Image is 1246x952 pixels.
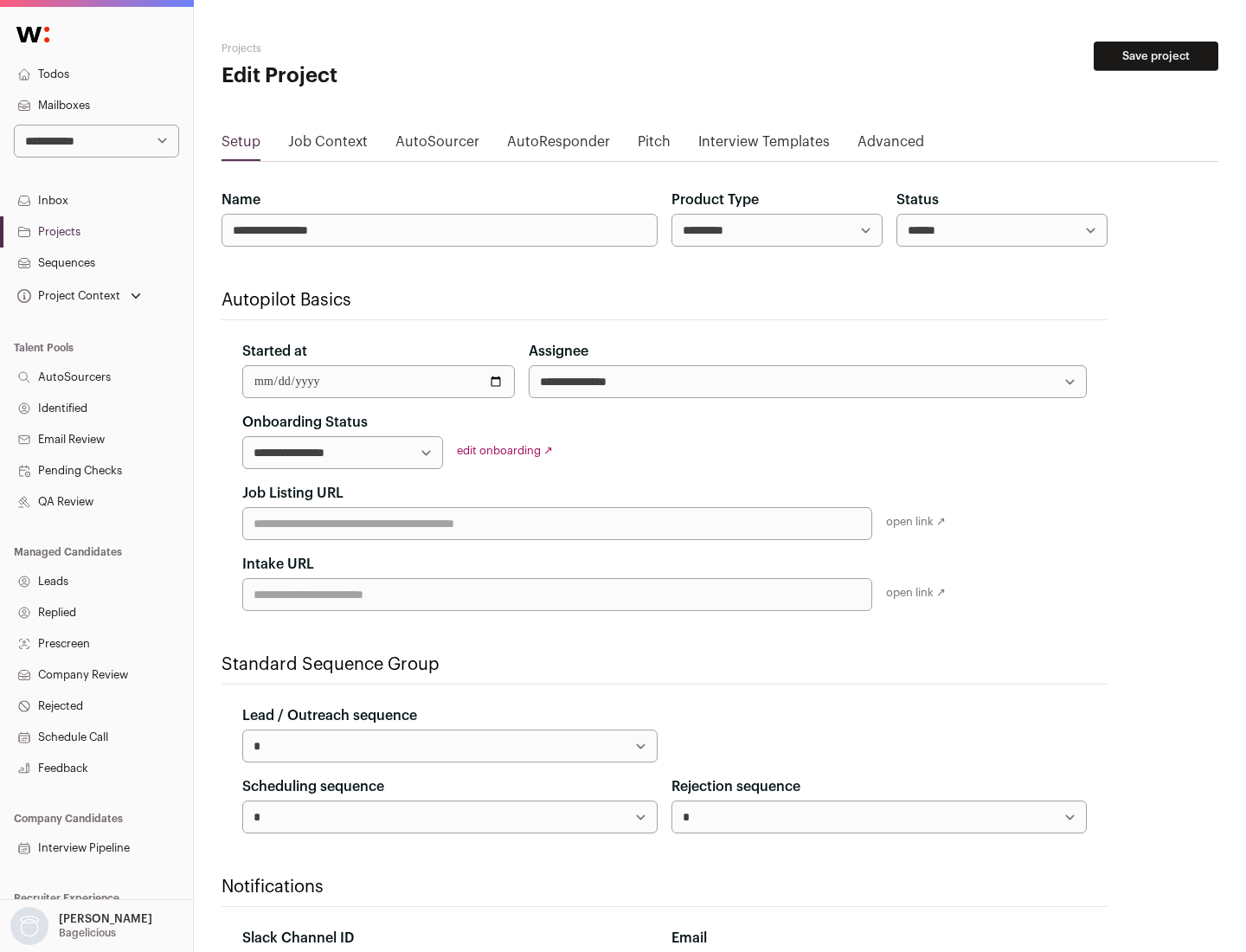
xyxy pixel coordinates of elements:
[7,907,156,945] button: Open dropdown
[457,445,553,456] a: edit onboarding ↗
[242,776,384,797] label: Scheduling sequence
[59,926,116,940] p: Bagelicious
[1094,42,1218,71] button: Save project
[14,289,120,303] div: Project Context
[529,341,588,362] label: Assignee
[671,928,1087,949] div: Email
[242,341,307,362] label: Started at
[857,132,924,159] a: Advanced
[222,875,1108,899] h2: Notifications
[242,483,344,504] label: Job Listing URL
[222,62,554,90] h1: Edit Project
[507,132,610,159] a: AutoResponder
[242,928,354,949] label: Slack Channel ID
[288,132,368,159] a: Job Context
[242,554,314,575] label: Intake URL
[395,132,479,159] a: AutoSourcer
[59,912,152,926] p: [PERSON_NAME]
[671,190,759,210] label: Product Type
[10,907,48,945] img: nopic.png
[222,132,260,159] a: Setup
[896,190,939,210] label: Status
[222,288,1108,312] h2: Autopilot Basics
[242,412,368,433] label: Onboarding Status
[698,132,830,159] a: Interview Templates
[222,190,260,210] label: Name
[222,42,554,55] h2: Projects
[242,705,417,726] label: Lead / Outreach sequence
[14,284,145,308] button: Open dropdown
[7,17,59,52] img: Wellfound
[638,132,671,159] a: Pitch
[222,653,1108,677] h2: Standard Sequence Group
[671,776,800,797] label: Rejection sequence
